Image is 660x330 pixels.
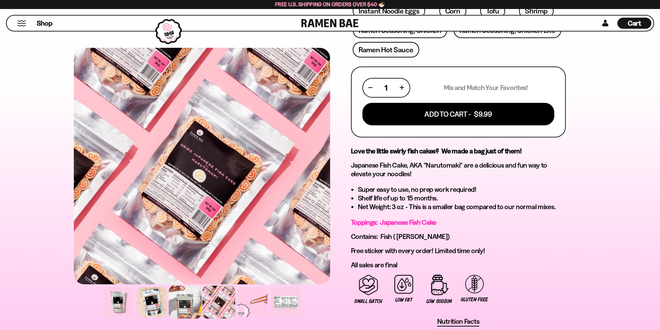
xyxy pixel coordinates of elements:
li: Net Weight: 3 oz - This is a smaller bag compared to our normal mixes. [358,203,566,211]
button: Mobile Menu Trigger [17,20,26,26]
p: Contains: Fish ( [PERSON_NAME]) [351,232,566,241]
li: Shelf life of up to 15 months. [358,194,566,203]
span: 1 [385,83,387,92]
span: Small Batch [354,298,382,304]
p: All sales are final [351,261,566,269]
span: Cart [628,19,641,27]
span: Toppings: Japanese Fish Cake [351,218,437,226]
button: Nutrition Facts [437,317,479,327]
p: Japanese Fish Cake, AKA "Narutomaki" are a delicious and fun way to elevate your noodles! [351,161,566,178]
span: Free U.S. Shipping on Orders over $40 🍜 [275,1,385,8]
a: Ramen Hot Sauce [353,42,419,57]
span: Shop [37,19,52,28]
span: Gluten Free [461,297,488,303]
strong: Love the little swirly fish cakes? We made a bag just of them! [351,147,522,155]
span: Low Sodium [426,298,452,304]
a: Shop [37,18,52,29]
button: Add To Cart - $9.99 [362,103,554,125]
span: Free sticker with every order! Limited time only! [351,247,485,255]
li: Super easy to use, no prep work required! [358,185,566,194]
div: Cart [617,16,651,31]
p: Mix and Match Your Favorites! [444,83,528,92]
span: Nutrition Facts [437,317,479,326]
span: Low Fat [395,297,412,303]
